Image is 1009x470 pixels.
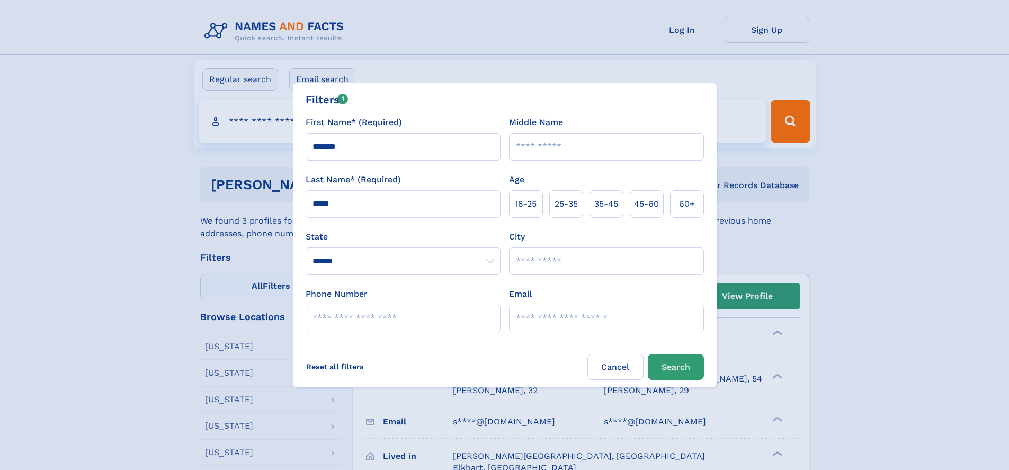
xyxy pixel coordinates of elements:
span: 18‑25 [515,198,537,210]
button: Search [648,354,704,380]
label: Email [509,288,532,300]
label: First Name* (Required) [306,116,402,129]
div: Filters [306,92,349,108]
label: Middle Name [509,116,563,129]
label: Cancel [587,354,644,380]
label: Last Name* (Required) [306,173,401,186]
label: City [509,230,525,243]
label: Age [509,173,524,186]
span: 35‑45 [594,198,618,210]
label: State [306,230,501,243]
label: Reset all filters [299,354,371,379]
span: 25‑35 [555,198,578,210]
label: Phone Number [306,288,368,300]
span: 45‑60 [634,198,659,210]
span: 60+ [679,198,695,210]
